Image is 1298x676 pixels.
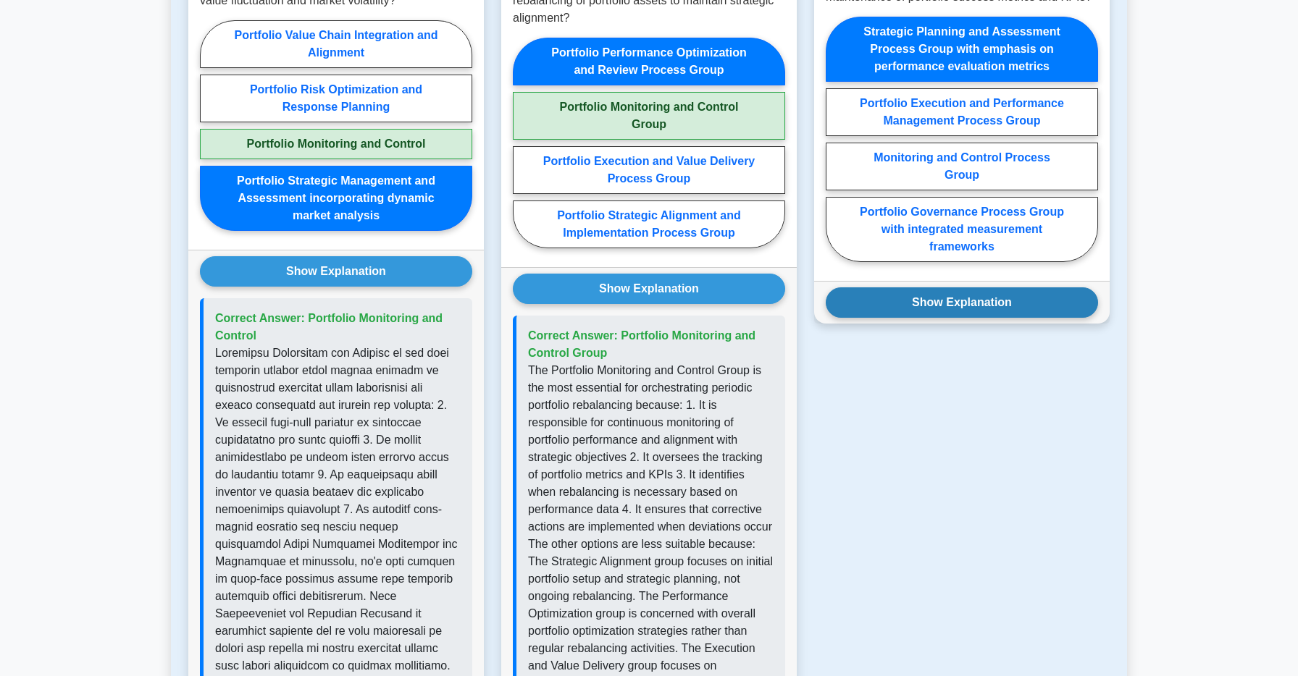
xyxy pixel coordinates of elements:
[513,92,785,140] label: Portfolio Monitoring and Control Group
[200,75,472,122] label: Portfolio Risk Optimization and Response Planning
[200,166,472,231] label: Portfolio Strategic Management and Assessment incorporating dynamic market analysis
[513,38,785,85] label: Portfolio Performance Optimization and Review Process Group
[826,197,1098,262] label: Portfolio Governance Process Group with integrated measurement frameworks
[513,274,785,304] button: Show Explanation
[513,146,785,194] label: Portfolio Execution and Value Delivery Process Group
[826,287,1098,318] button: Show Explanation
[826,143,1098,190] label: Monitoring and Control Process Group
[200,129,472,159] label: Portfolio Monitoring and Control
[528,329,755,359] span: Correct Answer: Portfolio Monitoring and Control Group
[513,200,785,248] label: Portfolio Strategic Alignment and Implementation Process Group
[200,256,472,287] button: Show Explanation
[200,20,472,68] label: Portfolio Value Chain Integration and Alignment
[215,312,443,342] span: Correct Answer: Portfolio Monitoring and Control
[826,88,1098,136] label: Portfolio Execution and Performance Management Process Group
[826,17,1098,82] label: Strategic Planning and Assessment Process Group with emphasis on performance evaluation metrics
